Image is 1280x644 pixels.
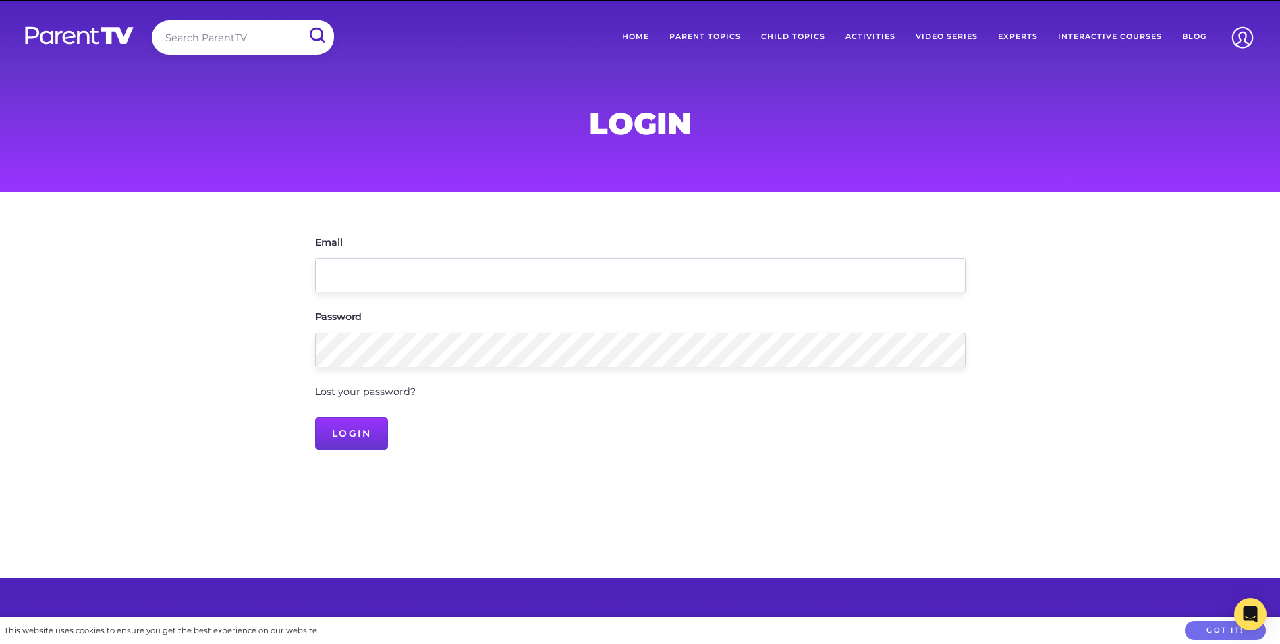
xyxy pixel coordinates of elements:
img: parenttv-logo-white.4c85aaf.svg [24,26,135,45]
a: Activities [835,20,906,54]
a: Child Topics [751,20,835,54]
label: Password [315,312,362,321]
a: Blog [1172,20,1217,54]
input: Login [315,417,389,450]
a: Parent Topics [659,20,751,54]
input: Search ParentTV [152,20,334,55]
a: Video Series [906,20,988,54]
label: Email [315,238,343,247]
div: This website uses cookies to ensure you get the best experience on our website. [4,624,318,638]
a: Lost your password? [315,385,416,398]
div: Open Intercom Messenger [1234,598,1267,630]
button: Got it! [1185,621,1266,641]
a: Experts [988,20,1048,54]
h1: Login [315,110,966,137]
img: Account [1225,20,1260,55]
input: Submit [299,20,334,51]
a: Interactive Courses [1048,20,1172,54]
a: Home [612,20,659,54]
